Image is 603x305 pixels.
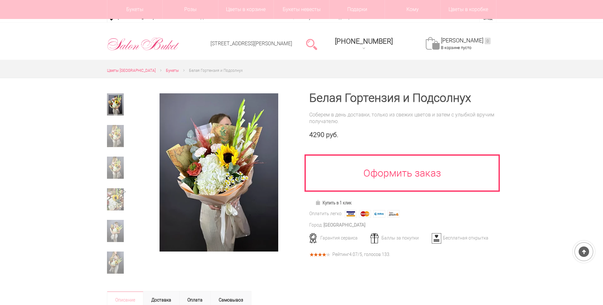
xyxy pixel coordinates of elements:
div: Бесплатная открытка [430,235,492,241]
div: [GEOGRAPHIC_DATA] [323,222,365,228]
span: Цветы [GEOGRAPHIC_DATA] [107,68,156,73]
div: 4290 руб. [309,131,496,139]
ins: 0 [485,38,491,44]
div: Рейтинг /5, голосов: . [332,253,390,256]
img: Купить в 1 клик [315,200,323,205]
div: Соберем в день доставки, только из свежих цветов и затем с улыбкой вручим получателю. [309,111,496,125]
img: Белая Гортензия и Подсолнух [160,93,278,252]
a: Оформить заказ [305,154,500,192]
a: Букеты [166,67,179,74]
a: Купить в 1 клик [312,198,355,207]
div: Гарантия сервиса [307,235,369,241]
img: Цветы Нижний Новгород [107,36,179,52]
span: 133 [382,252,389,257]
img: Webmoney [373,210,385,218]
span: В корзине пусто [441,45,471,50]
span: Букеты [166,68,179,73]
span: 4.07 [349,252,358,257]
a: [PERSON_NAME] [441,37,491,44]
a: Цветы [GEOGRAPHIC_DATA] [107,67,156,74]
h1: Белая Гортензия и Подсолнух [309,92,496,104]
img: MasterCard [359,210,371,218]
a: [STREET_ADDRESS][PERSON_NAME] [210,40,292,47]
span: [PHONE_NUMBER] [335,37,393,45]
div: Город: [309,222,323,228]
span: Белая Гортензия и Подсолнух [189,68,243,73]
a: Увеличить [144,93,294,252]
img: Яндекс Деньги [387,210,399,218]
div: Оплатить легко: [309,210,342,217]
a: [PHONE_NUMBER] [331,35,397,53]
img: Visa [345,210,357,218]
div: Баллы за покупки [368,235,430,241]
